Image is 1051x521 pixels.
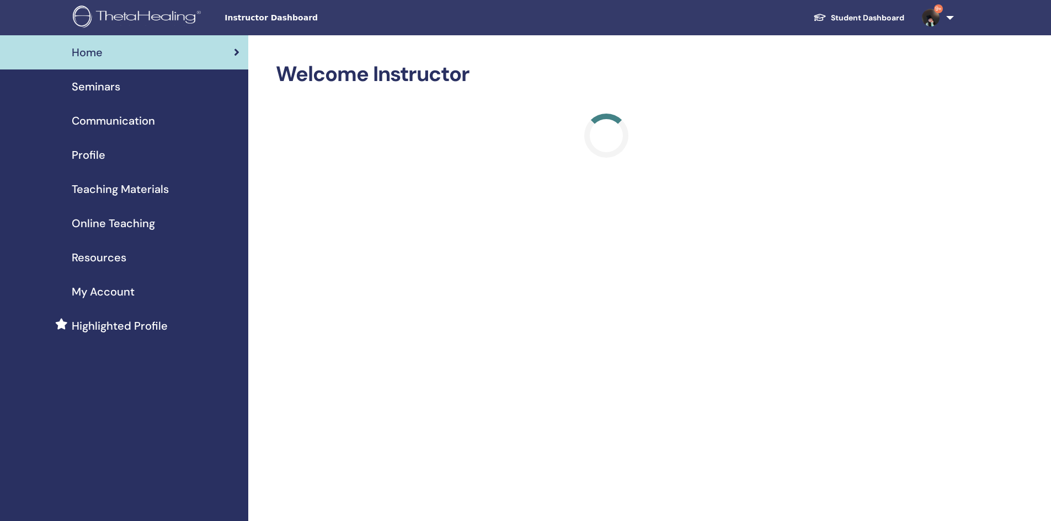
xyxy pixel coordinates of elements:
[72,318,168,334] span: Highlighted Profile
[72,181,169,197] span: Teaching Materials
[72,147,105,163] span: Profile
[72,78,120,95] span: Seminars
[225,12,390,24] span: Instructor Dashboard
[72,44,103,61] span: Home
[72,283,135,300] span: My Account
[813,13,826,22] img: graduation-cap-white.svg
[804,8,913,28] a: Student Dashboard
[72,112,155,129] span: Communication
[72,215,155,232] span: Online Teaching
[72,249,126,266] span: Resources
[922,9,940,26] img: default.jpg
[73,6,205,30] img: logo.png
[276,62,937,87] h2: Welcome Instructor
[934,4,943,13] span: 9+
